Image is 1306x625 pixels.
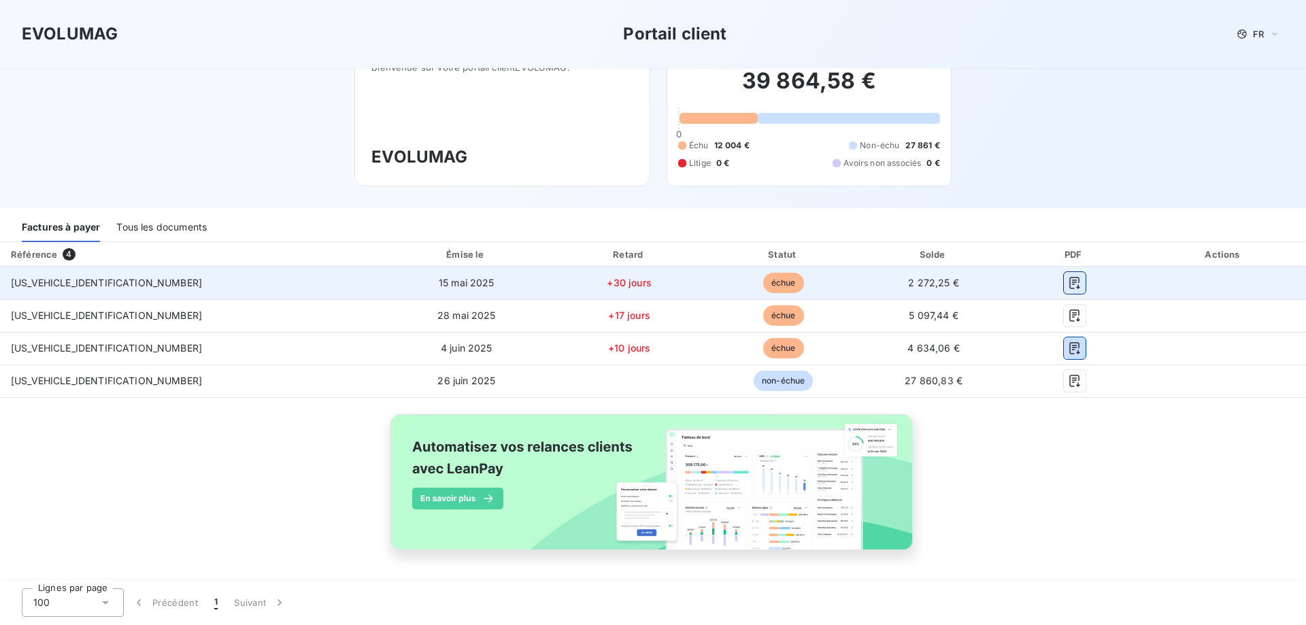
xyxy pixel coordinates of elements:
[63,248,75,260] span: 4
[11,277,202,288] span: [US_VEHICLE_IDENTIFICATION_NUMBER]
[124,588,206,617] button: Précédent
[371,145,633,169] h3: EVOLUMAG
[206,588,226,617] button: 1
[441,342,492,354] span: 4 juin 2025
[437,375,495,386] span: 26 juin 2025
[11,342,202,354] span: [US_VEHICLE_IDENTIFICATION_NUMBER]
[905,375,962,386] span: 27 860,83 €
[226,588,295,617] button: Suivant
[716,157,729,169] span: 0 €
[714,139,750,152] span: 12 004 €
[710,248,857,261] div: Statut
[22,214,100,242] div: Factures à payer
[1144,248,1303,261] div: Actions
[439,277,495,288] span: 15 mai 2025
[905,139,940,152] span: 27 861 €
[763,338,804,358] span: échue
[689,139,709,152] span: Échu
[843,157,921,169] span: Avoirs non associés
[623,22,726,46] h3: Portail client
[907,342,960,354] span: 4 634,06 €
[908,277,959,288] span: 2 272,25 €
[384,248,548,261] div: Émise le
[763,273,804,293] span: échue
[676,129,682,139] span: 0
[926,157,939,169] span: 0 €
[11,249,57,260] div: Référence
[437,309,496,321] span: 28 mai 2025
[1253,29,1264,39] span: FR
[763,305,804,326] span: échue
[1011,248,1139,261] div: PDF
[909,309,958,321] span: 5 097,44 €
[607,277,651,288] span: +30 jours
[554,248,705,261] div: Retard
[678,67,940,108] h2: 39 864,58 €
[11,309,202,321] span: [US_VEHICLE_IDENTIFICATION_NUMBER]
[608,309,650,321] span: +17 jours
[860,139,899,152] span: Non-échu
[116,214,207,242] div: Tous les documents
[608,342,650,354] span: +10 jours
[11,375,202,386] span: [US_VEHICLE_IDENTIFICATION_NUMBER]
[754,371,813,391] span: non-échue
[378,406,928,573] img: banner
[33,596,50,609] span: 100
[863,248,1005,261] div: Solde
[22,22,118,46] h3: EVOLUMAG
[689,157,711,169] span: Litige
[214,596,218,609] span: 1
